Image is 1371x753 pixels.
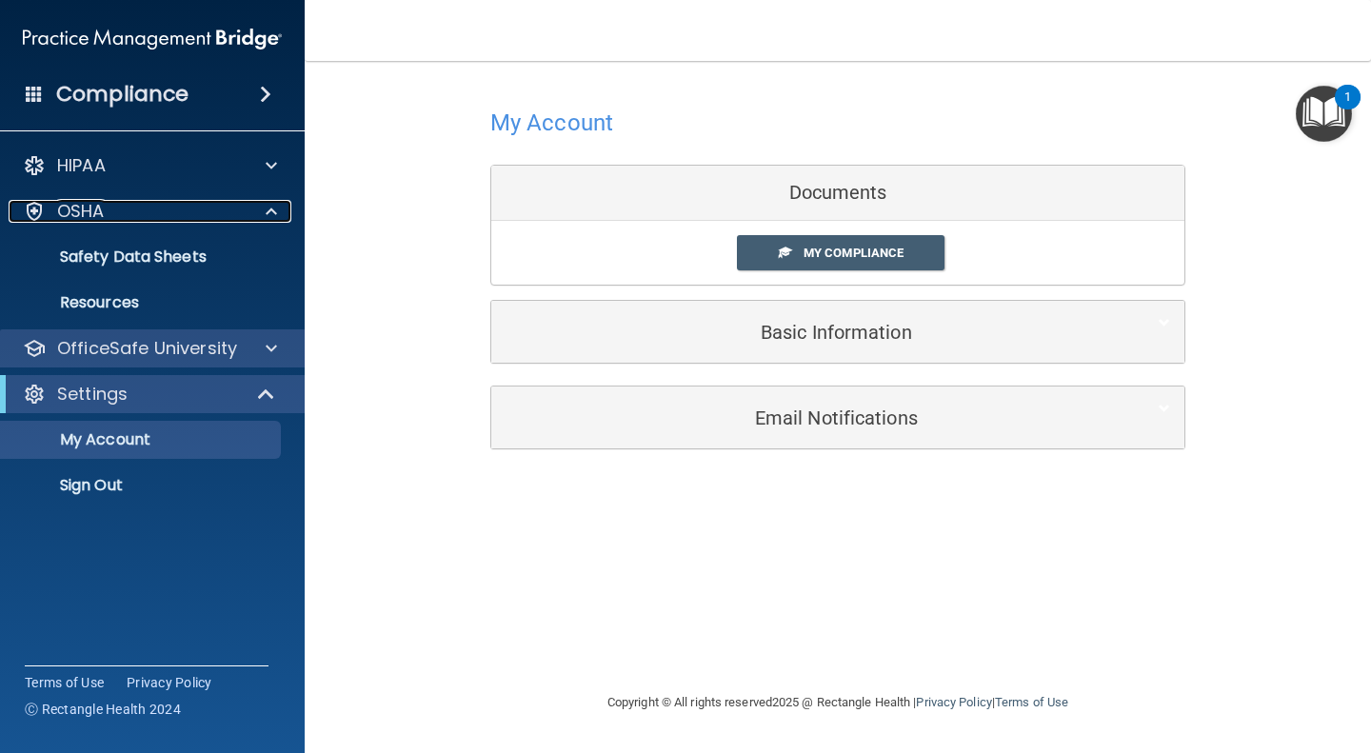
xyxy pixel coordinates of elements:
[804,246,904,260] span: My Compliance
[506,396,1170,439] a: Email Notifications
[23,337,277,360] a: OfficeSafe University
[916,695,991,709] a: Privacy Policy
[23,200,277,223] a: OSHA
[23,20,282,58] img: PMB logo
[1296,86,1352,142] button: Open Resource Center, 1 new notification
[491,166,1184,221] div: Documents
[57,154,106,177] p: HIPAA
[23,154,277,177] a: HIPAA
[12,248,272,267] p: Safety Data Sheets
[127,673,212,692] a: Privacy Policy
[506,407,1112,428] h5: Email Notifications
[490,672,1185,733] div: Copyright © All rights reserved 2025 @ Rectangle Health | |
[12,293,272,312] p: Resources
[57,383,128,406] p: Settings
[490,110,613,135] h4: My Account
[1344,97,1351,122] div: 1
[506,310,1170,353] a: Basic Information
[56,81,189,108] h4: Compliance
[25,700,181,719] span: Ⓒ Rectangle Health 2024
[25,673,104,692] a: Terms of Use
[23,383,276,406] a: Settings
[12,430,272,449] p: My Account
[57,337,237,360] p: OfficeSafe University
[12,476,272,495] p: Sign Out
[57,200,105,223] p: OSHA
[995,695,1068,709] a: Terms of Use
[506,322,1112,343] h5: Basic Information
